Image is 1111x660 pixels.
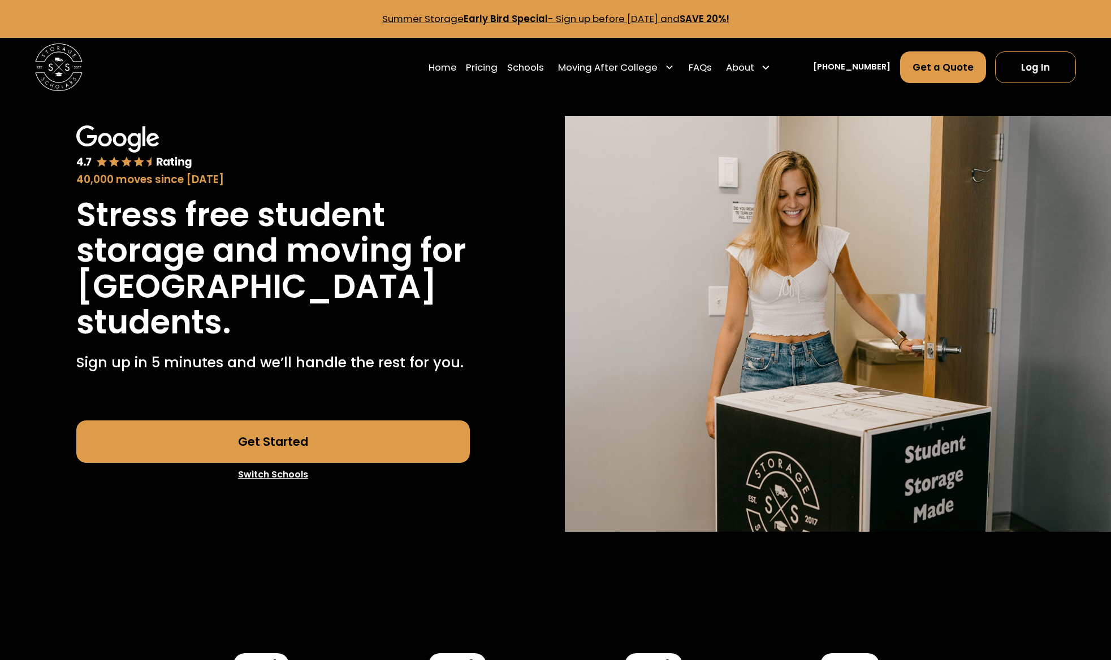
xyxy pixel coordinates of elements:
[76,197,469,269] h1: Stress free student storage and moving for
[900,51,986,83] a: Get a Quote
[76,269,437,305] h1: [GEOGRAPHIC_DATA]
[35,44,83,91] img: Storage Scholars main logo
[76,352,464,374] p: Sign up in 5 minutes and we’ll handle the rest for you.
[726,60,754,75] div: About
[382,12,729,25] a: Summer StorageEarly Bird Special- Sign up before [DATE] andSAVE 20%!
[76,125,192,170] img: Google 4.7 star rating
[76,463,469,487] a: Switch Schools
[565,116,1111,532] img: Storage Scholars will have everything waiting for you in your room when you arrive to campus.
[464,12,548,25] strong: Early Bird Special
[76,305,231,340] h1: students.
[995,51,1075,83] a: Log In
[466,51,498,84] a: Pricing
[76,172,469,188] div: 40,000 moves since [DATE]
[429,51,457,84] a: Home
[76,420,469,463] a: Get Started
[558,60,658,75] div: Moving After College
[680,12,729,25] strong: SAVE 20%!
[689,51,712,84] a: FAQs
[507,51,544,84] a: Schools
[813,61,890,73] a: [PHONE_NUMBER]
